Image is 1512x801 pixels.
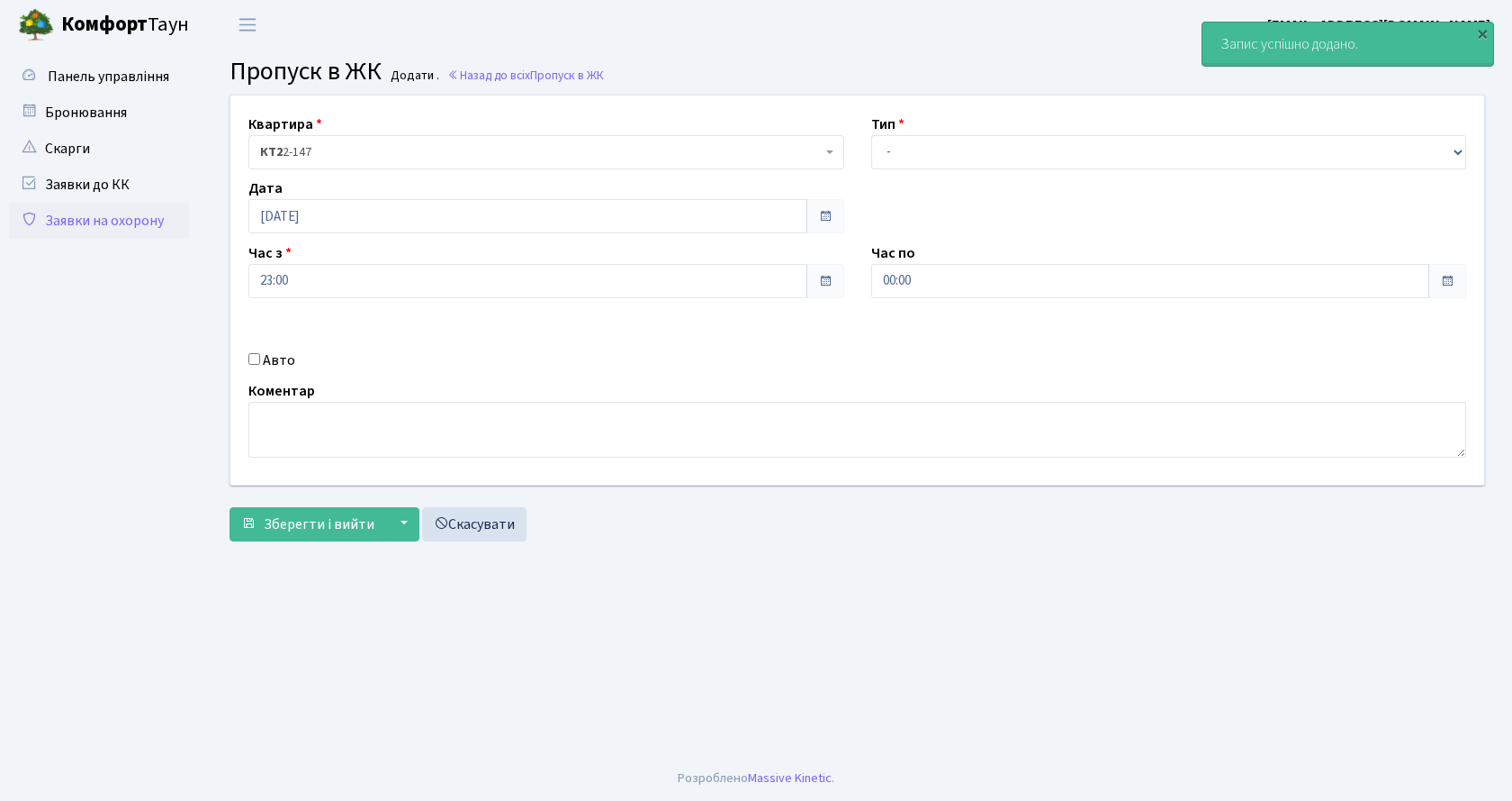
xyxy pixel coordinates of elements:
span: Пропуск в ЖК [530,67,604,84]
span: Пропуск в ЖК [229,53,382,89]
span: Зберегти і вийти [264,514,374,534]
span: Таун [61,10,189,41]
b: [EMAIL_ADDRESS][DOMAIN_NAME] [1267,15,1490,35]
a: Скасувати [422,507,526,542]
a: Massive Kinetic [748,769,832,787]
label: Дата [248,177,283,199]
button: Переключити навігацію [225,10,270,40]
a: Заявки на охорону [9,203,189,239]
label: Квартира [248,114,322,135]
a: Панель управління [9,59,189,95]
span: <b>КТ2</b>&nbsp;&nbsp;&nbsp;2-147 [248,135,844,169]
a: Заявки до КК [9,167,189,203]
img: logo.png [18,7,54,43]
b: Комфорт [61,10,148,39]
label: Авто [263,350,295,371]
small: Додати . [387,68,439,84]
div: Розроблено . [678,769,834,788]
span: Панель управління [48,67,169,86]
label: Час з [248,242,292,264]
a: Скарги [9,131,189,167]
label: Тип [871,114,904,135]
label: Час по [871,242,915,264]
label: Коментар [248,380,315,402]
a: [EMAIL_ADDRESS][DOMAIN_NAME] [1267,14,1490,36]
div: Запис успішно додано. [1202,23,1493,66]
a: Назад до всіхПропуск в ЖК [447,67,604,84]
div: × [1473,24,1491,42]
span: <b>КТ2</b>&nbsp;&nbsp;&nbsp;2-147 [260,143,822,161]
b: КТ2 [260,143,283,161]
a: Бронювання [9,95,189,131]
button: Зберегти і вийти [229,507,386,542]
